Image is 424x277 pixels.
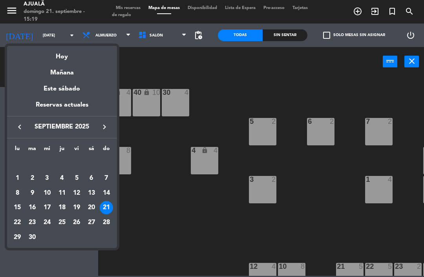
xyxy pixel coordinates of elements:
td: 13 de septiembre de 2025 [84,186,99,201]
div: 26 [70,216,83,229]
td: 18 de septiembre de 2025 [55,200,69,215]
div: 24 [40,216,54,229]
div: 28 [100,216,113,229]
td: 23 de septiembre de 2025 [25,215,40,230]
div: Este sábado [7,78,117,100]
th: jueves [55,144,69,156]
td: 22 de septiembre de 2025 [10,215,25,230]
div: 7 [100,172,113,185]
td: 30 de septiembre de 2025 [25,230,40,245]
td: 12 de septiembre de 2025 [69,186,84,201]
div: 23 [26,216,39,229]
th: miércoles [40,144,55,156]
div: 6 [85,172,98,185]
div: 20 [85,201,98,214]
div: 9 [26,186,39,200]
i: keyboard_arrow_left [15,122,24,132]
td: 29 de septiembre de 2025 [10,230,25,245]
td: 11 de septiembre de 2025 [55,186,69,201]
td: 3 de septiembre de 2025 [40,171,55,186]
td: 20 de septiembre de 2025 [84,200,99,215]
td: 9 de septiembre de 2025 [25,186,40,201]
td: 27 de septiembre de 2025 [84,215,99,230]
div: 16 [26,201,39,214]
div: 13 [85,186,98,200]
th: sábado [84,144,99,156]
div: 11 [55,186,69,200]
td: 5 de septiembre de 2025 [69,171,84,186]
div: 10 [40,186,54,200]
div: 21 [100,201,113,214]
div: 18 [55,201,69,214]
div: Hoy [7,46,117,62]
div: 19 [70,201,83,214]
td: 19 de septiembre de 2025 [69,200,84,215]
div: 30 [26,231,39,244]
div: 5 [70,172,83,185]
td: 21 de septiembre de 2025 [99,200,114,215]
div: 8 [11,186,24,200]
th: domingo [99,144,114,156]
td: 16 de septiembre de 2025 [25,200,40,215]
div: 22 [11,216,24,229]
div: 14 [100,186,113,200]
td: 10 de septiembre de 2025 [40,186,55,201]
div: 15 [11,201,24,214]
div: 25 [55,216,69,229]
th: viernes [69,144,84,156]
div: 2 [26,172,39,185]
td: 14 de septiembre de 2025 [99,186,114,201]
div: 1 [11,172,24,185]
td: 2 de septiembre de 2025 [25,171,40,186]
td: 8 de septiembre de 2025 [10,186,25,201]
th: lunes [10,144,25,156]
td: 28 de septiembre de 2025 [99,215,114,230]
td: 15 de septiembre de 2025 [10,200,25,215]
div: 4 [55,172,69,185]
td: SEP. [10,156,114,171]
td: 17 de septiembre de 2025 [40,200,55,215]
div: 17 [40,201,54,214]
div: 12 [70,186,83,200]
td: 6 de septiembre de 2025 [84,171,99,186]
td: 24 de septiembre de 2025 [40,215,55,230]
th: martes [25,144,40,156]
td: 25 de septiembre de 2025 [55,215,69,230]
div: Mañana [7,62,117,78]
td: 1 de septiembre de 2025 [10,171,25,186]
span: septiembre 2025 [27,122,97,132]
div: 3 [40,172,54,185]
div: Reservas actuales [7,100,117,116]
td: 7 de septiembre de 2025 [99,171,114,186]
td: 26 de septiembre de 2025 [69,215,84,230]
td: 4 de septiembre de 2025 [55,171,69,186]
div: 27 [85,216,98,229]
div: 29 [11,231,24,244]
i: keyboard_arrow_right [100,122,109,132]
